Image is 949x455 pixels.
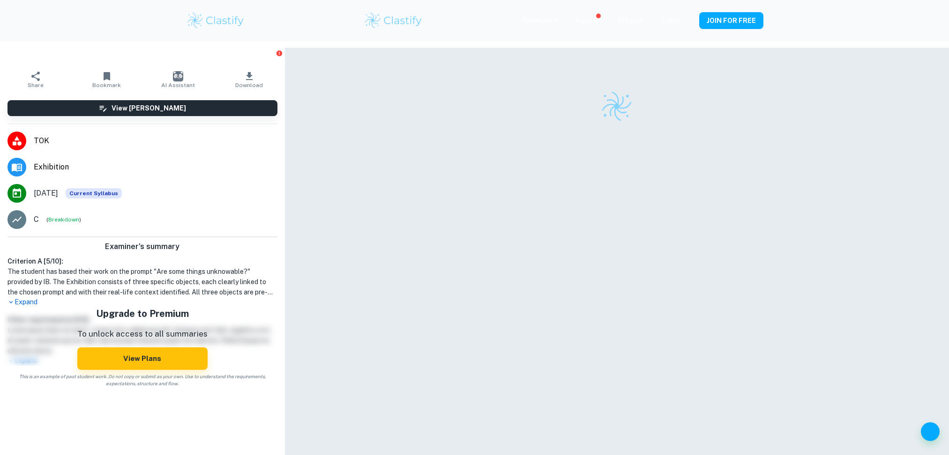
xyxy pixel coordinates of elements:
h6: Examiner's summary [4,241,281,252]
p: Expand [7,297,277,307]
p: Review [576,16,598,26]
button: JOIN FOR FREE [699,12,763,29]
h5: Upgrade to Premium [77,307,208,321]
span: Bookmark [92,82,121,88]
h1: The student has based their work on the prompt "Are some things unknowable?" provided by IB. The ... [7,266,277,297]
img: Clastify logo [364,11,423,30]
h6: View [PERSON_NAME] [112,103,186,113]
button: Download [214,66,285,93]
h6: Criterion A [ 5 / 10 ]: [7,256,277,266]
button: Breakdown [48,215,79,224]
span: Share [28,82,44,88]
span: AI Assistant [161,82,195,88]
p: Exemplars [523,15,557,25]
img: Clastify logo [600,90,633,123]
div: This exemplar is based on the current syllabus. Feel free to refer to it for inspiration/ideas wh... [66,188,122,198]
a: Schools [617,17,643,24]
span: TOK [34,135,277,147]
button: Report issue [276,50,283,57]
span: This is an example of past student work. Do not copy or submit as your own. Use to understand the... [4,373,281,387]
a: Login [662,17,680,24]
button: View [PERSON_NAME] [7,100,277,116]
button: Help and Feedback [921,422,940,441]
button: AI Assistant [142,66,214,93]
p: C [34,214,39,225]
button: View Plans [77,347,208,370]
span: [DATE] [34,188,58,199]
span: ( ) [46,215,81,224]
span: Exhibition [34,161,277,173]
span: Current Syllabus [66,188,122,198]
img: Clastify logo [186,11,246,30]
span: Download [235,82,263,88]
p: To unlock access to all summaries [77,328,208,340]
button: Bookmark [71,66,142,93]
img: AI Assistant [173,71,183,81]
